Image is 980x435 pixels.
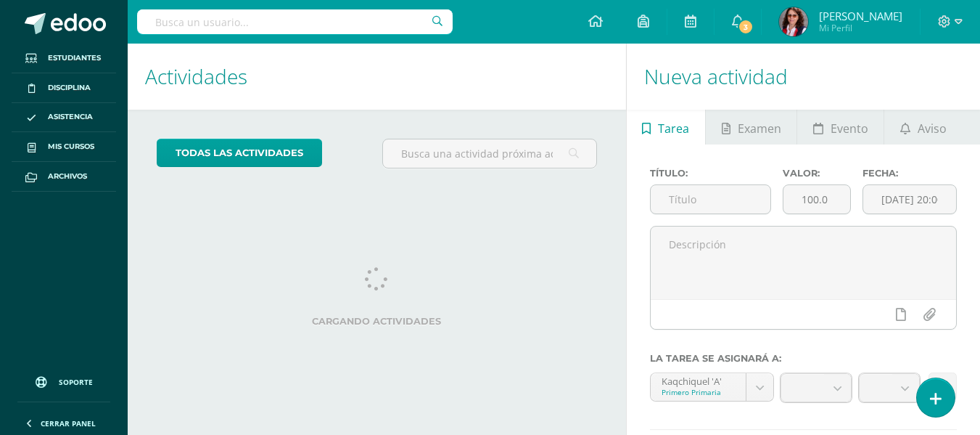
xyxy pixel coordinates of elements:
span: Mi Perfil [819,22,902,34]
input: Puntos máximos [783,185,850,214]
a: Soporte [17,362,110,398]
a: Examen [706,110,796,145]
input: Busca una actividad próxima aquí... [383,139,596,168]
div: Primero Primaria [662,387,736,397]
a: todas las Actividades [157,139,322,167]
span: Mis cursos [48,141,94,153]
label: Título: [650,168,771,179]
span: Evento [831,111,868,146]
a: Estudiantes [12,44,116,73]
span: Soporte [59,377,93,387]
label: La tarea se asignará a: [650,353,957,364]
input: Fecha de entrega [863,185,956,214]
a: Aviso [884,110,962,145]
input: Título [651,185,770,214]
a: Evento [797,110,884,145]
h1: Nueva actividad [644,44,963,110]
a: Archivos [12,162,116,192]
a: Kaqchiquel 'A'Primero Primaria [651,373,774,401]
span: Asistencia [48,111,93,123]
label: Cargando actividades [157,316,597,327]
span: Tarea [658,111,689,146]
label: Valor: [783,168,851,179]
label: Fecha: [862,168,957,179]
img: 454bd8377fe407885e503da33f4a5c32.png [779,7,808,36]
span: Disciplina [48,82,91,94]
span: [PERSON_NAME] [819,9,902,23]
span: Aviso [918,111,947,146]
input: Busca un usuario... [137,9,453,34]
a: Disciplina [12,73,116,103]
h1: Actividades [145,44,609,110]
a: Tarea [627,110,705,145]
a: Mis cursos [12,132,116,162]
span: Cerrar panel [41,418,96,428]
div: Kaqchiquel 'A' [662,373,736,387]
span: Estudiantes [48,52,101,64]
span: Examen [738,111,781,146]
a: Asistencia [12,103,116,133]
span: 3 [738,19,754,35]
span: Archivos [48,171,87,182]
